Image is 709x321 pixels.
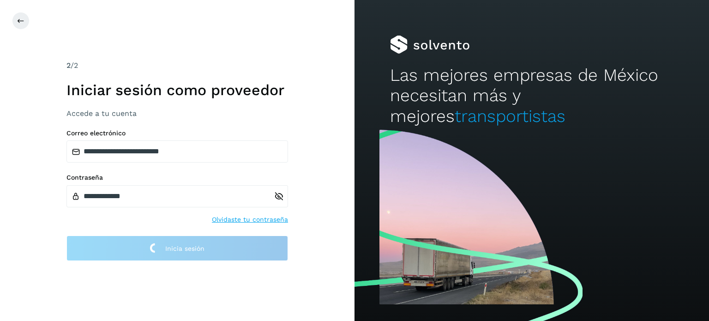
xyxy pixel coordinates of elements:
[455,106,565,126] span: transportistas
[66,109,288,118] h3: Accede a tu cuenta
[390,65,673,127] h2: Las mejores empresas de México necesitan más y mejores
[212,215,288,224] a: Olvidaste tu contraseña
[66,81,288,99] h1: Iniciar sesión como proveedor
[66,60,288,71] div: /2
[165,245,204,252] span: Inicia sesión
[66,236,288,261] button: Inicia sesión
[66,129,288,137] label: Correo electrónico
[66,174,288,182] label: Contraseña
[66,61,71,70] span: 2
